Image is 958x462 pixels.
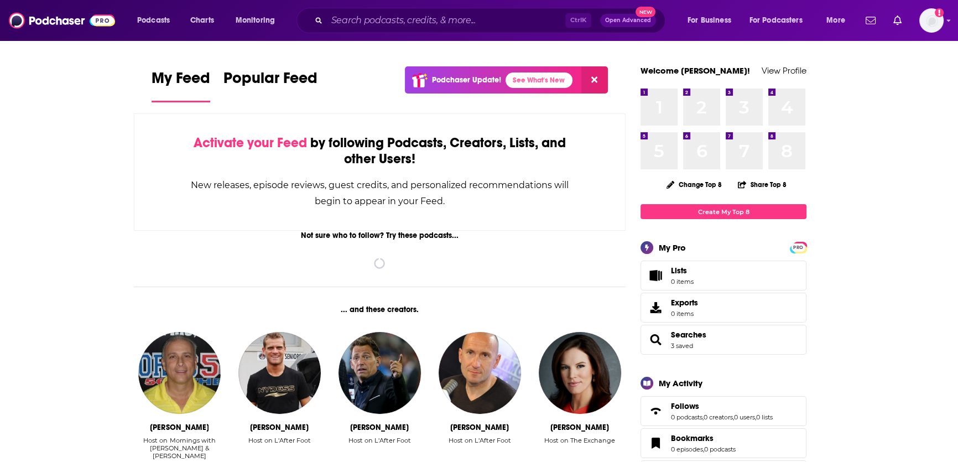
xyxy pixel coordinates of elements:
[660,178,728,191] button: Change Top 8
[236,13,275,28] span: Monitoring
[671,266,694,276] span: Lists
[432,75,501,85] p: Podchaser Update!
[134,437,225,460] div: Host on Mornings with [PERSON_NAME] & [PERSON_NAME]
[194,134,307,151] span: Activate your Feed
[792,243,805,252] span: PRO
[9,10,115,31] img: Podchaser - Follow, Share and Rate Podcasts
[819,12,859,29] button: open menu
[659,378,702,388] div: My Activity
[544,437,615,460] div: Host on The Exchange
[550,423,609,432] div: Kelly Evans
[704,413,733,421] a: 0 creators
[350,423,409,432] div: Daniel Riolo
[644,332,667,347] a: Searches
[704,445,736,453] a: 0 podcasts
[134,437,225,460] div: Host on Mornings with Greg & Eli
[641,204,806,219] a: Create My Top 8
[861,11,880,30] a: Show notifications dropdown
[671,401,699,411] span: Follows
[641,261,806,290] a: Lists
[733,413,734,421] span: ,
[644,268,667,283] span: Lists
[742,12,819,29] button: open menu
[644,435,667,451] a: Bookmarks
[671,266,687,276] span: Lists
[152,69,210,94] span: My Feed
[671,433,736,443] a: Bookmarks
[138,332,220,414] img: Greg Gaston
[238,332,320,414] img: Jerome Rothen
[680,12,745,29] button: open menu
[183,12,221,29] a: Charts
[644,403,667,419] a: Follows
[348,437,411,460] div: Host on L'After Foot
[190,177,570,209] div: New releases, episode reviews, guest credits, and personalized recommendations will begin to appe...
[228,12,289,29] button: open menu
[644,300,667,315] span: Exports
[539,332,621,414] img: Kelly Evans
[734,413,755,421] a: 0 users
[671,310,698,318] span: 0 items
[134,231,626,240] div: Not sure who to follow? Try these podcasts...
[688,13,731,28] span: For Business
[671,401,773,411] a: Follows
[223,69,317,94] span: Popular Feed
[671,330,706,340] a: Searches
[348,437,411,444] div: Host on L'After Foot
[439,332,520,414] img: Gilbert Brisbois
[671,298,698,308] span: Exports
[250,423,309,432] div: Jerome Rothen
[935,8,944,17] svg: Add a profile image
[600,14,656,27] button: Open AdvancedNew
[152,69,210,102] a: My Feed
[826,13,845,28] span: More
[762,65,806,76] a: View Profile
[755,413,756,421] span: ,
[565,13,591,28] span: Ctrl K
[671,278,694,285] span: 0 items
[190,135,570,167] div: by following Podcasts, Creators, Lists, and other Users!
[703,445,704,453] span: ,
[641,325,806,355] span: Searches
[889,11,906,30] a: Show notifications dropdown
[134,305,626,314] div: ... and these creators.
[702,413,704,421] span: ,
[641,293,806,323] a: Exports
[641,396,806,426] span: Follows
[671,342,693,350] a: 3 saved
[671,445,703,453] a: 0 episodes
[129,12,184,29] button: open menu
[150,423,209,432] div: Greg Gaston
[327,12,565,29] input: Search podcasts, credits, & more...
[307,8,676,33] div: Search podcasts, credits, & more...
[671,433,714,443] span: Bookmarks
[449,437,511,444] div: Host on L'After Foot
[671,413,702,421] a: 0 podcasts
[919,8,944,33] img: User Profile
[450,423,509,432] div: Gilbert Brisbois
[749,13,803,28] span: For Podcasters
[223,69,317,102] a: Popular Feed
[248,437,311,444] div: Host on L'After Foot
[737,174,787,195] button: Share Top 8
[190,13,214,28] span: Charts
[641,428,806,458] span: Bookmarks
[641,65,750,76] a: Welcome [PERSON_NAME]!
[137,13,170,28] span: Podcasts
[506,72,572,88] a: See What's New
[339,332,420,414] img: Daniel Riolo
[605,18,651,23] span: Open Advanced
[756,413,773,421] a: 0 lists
[449,437,511,460] div: Host on L'After Foot
[919,8,944,33] span: Logged in as vivianamoreno
[659,242,686,253] div: My Pro
[919,8,944,33] button: Show profile menu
